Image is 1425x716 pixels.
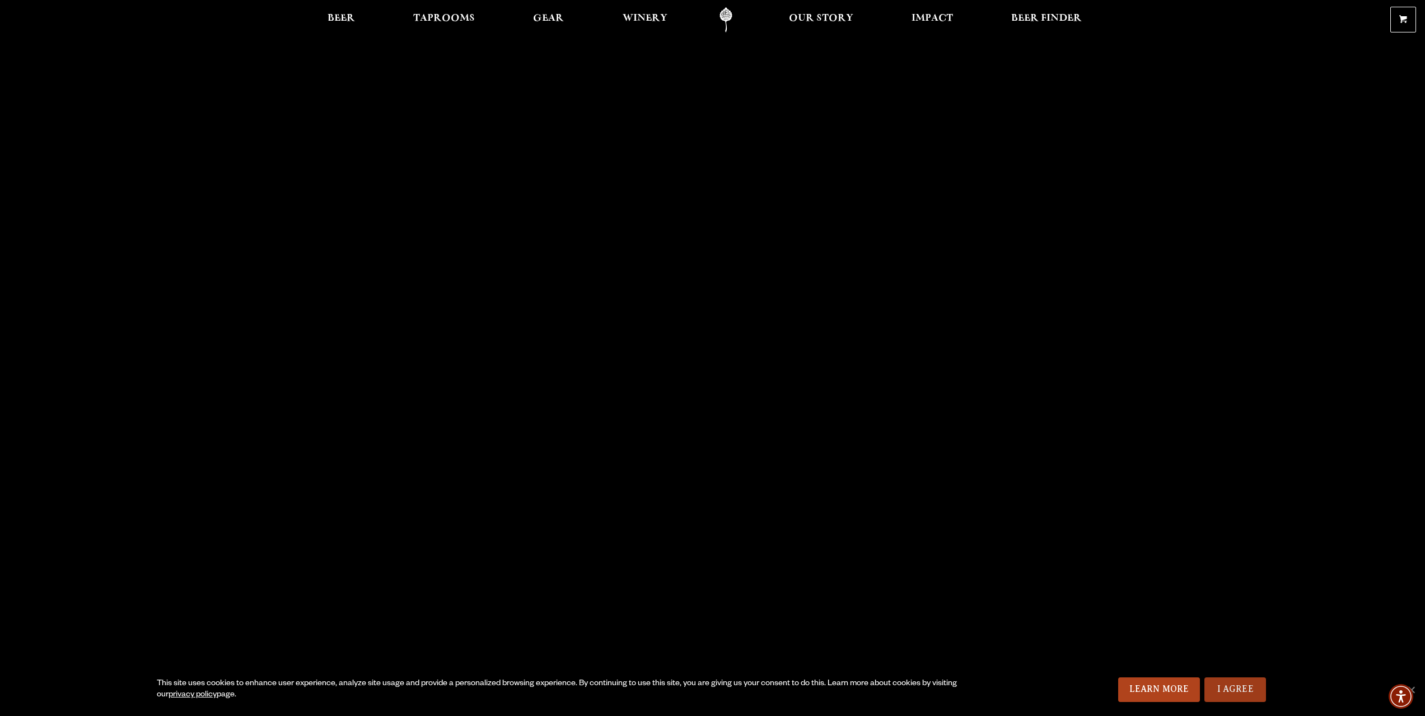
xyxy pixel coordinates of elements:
span: Gear [533,14,564,23]
a: Taprooms [406,7,482,32]
a: Impact [904,7,960,32]
a: Our Story [782,7,861,32]
span: Taprooms [413,14,475,23]
div: This site uses cookies to enhance user experience, analyze site usage and provide a personalized ... [157,678,978,701]
span: Beer [328,14,355,23]
span: Winery [623,14,667,23]
span: Impact [912,14,953,23]
a: Winery [615,7,675,32]
a: Learn More [1118,677,1200,702]
a: Odell Home [705,7,747,32]
span: Our Story [789,14,853,23]
div: Accessibility Menu [1389,684,1413,709]
a: I Agree [1204,677,1266,702]
a: Beer Finder [1004,7,1089,32]
a: Beer [320,7,362,32]
a: Gear [526,7,571,32]
a: privacy policy [169,691,217,700]
span: Beer Finder [1011,14,1082,23]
